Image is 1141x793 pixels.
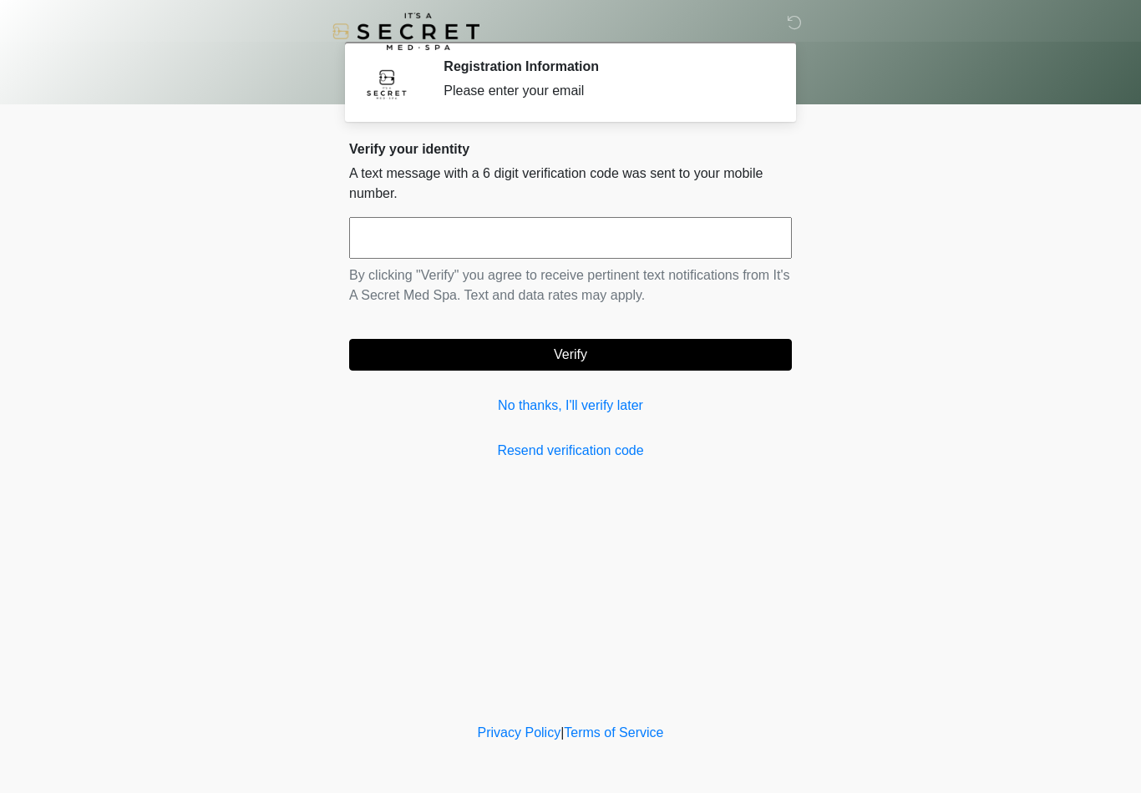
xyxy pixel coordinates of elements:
[349,396,792,416] a: No thanks, I'll verify later
[444,81,767,101] div: Please enter your email
[564,725,663,740] a: Terms of Service
[349,339,792,371] button: Verify
[478,725,561,740] a: Privacy Policy
[362,58,412,109] img: Agent Avatar
[560,725,564,740] a: |
[349,141,792,157] h2: Verify your identity
[332,13,479,50] img: It's A Secret Med Spa Logo
[349,441,792,461] a: Resend verification code
[349,164,792,204] p: A text message with a 6 digit verification code was sent to your mobile number.
[444,58,767,74] h2: Registration Information
[349,265,792,306] p: By clicking "Verify" you agree to receive pertinent text notifications from It's A Secret Med Spa...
